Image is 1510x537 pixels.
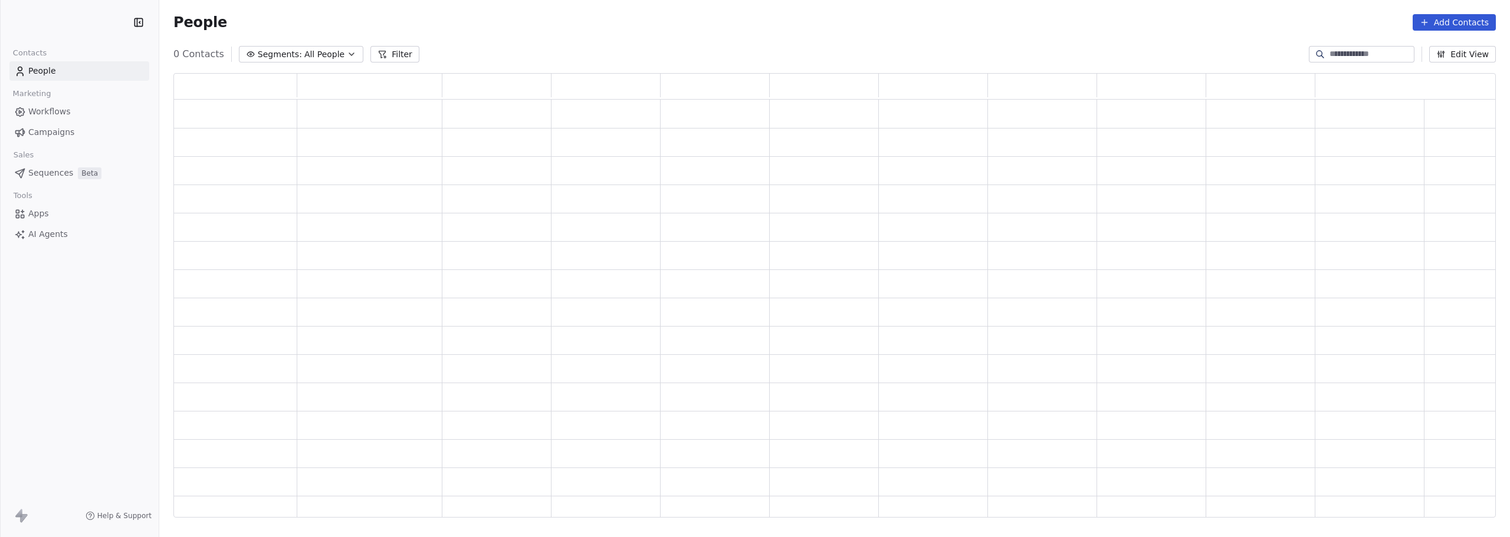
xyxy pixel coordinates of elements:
span: Segments: [258,48,302,61]
span: Tools [8,187,37,205]
button: Filter [370,46,419,62]
a: Campaigns [9,123,149,142]
span: AI Agents [28,228,68,241]
a: Apps [9,204,149,223]
a: People [9,61,149,81]
span: People [173,14,227,31]
span: Contacts [8,44,52,62]
button: Edit View [1429,46,1496,62]
span: Workflows [28,106,71,118]
span: Beta [78,167,101,179]
span: Sales [8,146,39,164]
a: Help & Support [86,511,152,520]
a: Workflows [9,102,149,121]
span: Sequences [28,167,73,179]
span: All People [304,48,344,61]
span: Campaigns [28,126,74,139]
span: 0 Contacts [173,47,224,61]
span: Apps [28,207,49,220]
a: AI Agents [9,225,149,244]
span: Marketing [8,85,56,103]
span: People [28,65,56,77]
span: Help & Support [97,511,152,520]
button: Add Contacts [1413,14,1496,31]
a: SequencesBeta [9,163,149,183]
div: grid [174,100,1496,518]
